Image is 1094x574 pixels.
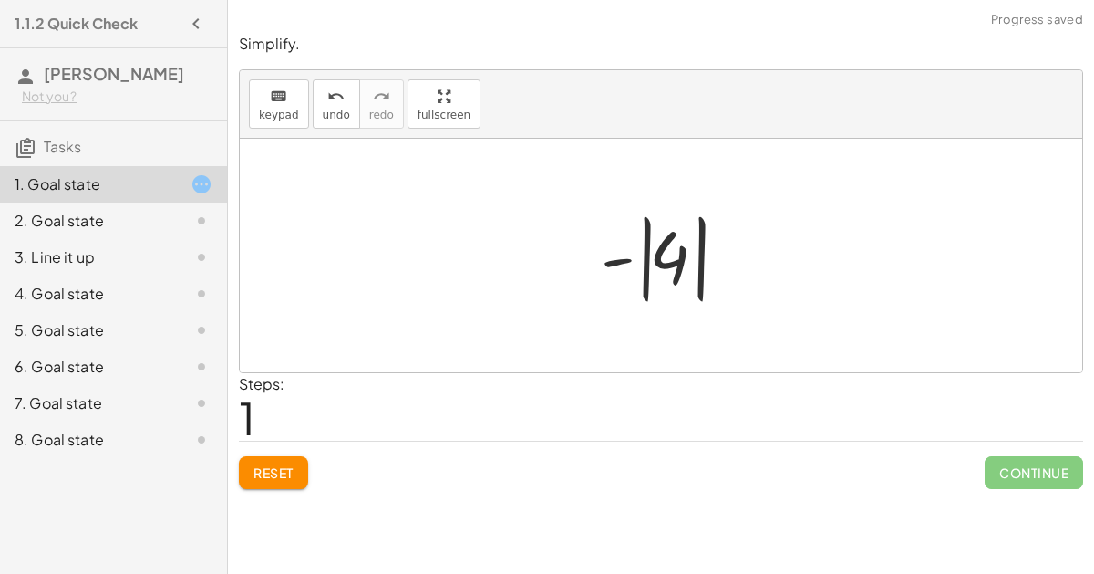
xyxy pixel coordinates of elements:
[15,13,138,35] h4: 1.1.2 Quick Check
[408,79,480,129] button: fullscreen
[323,109,350,121] span: undo
[44,63,184,84] span: [PERSON_NAME]
[259,109,299,121] span: keypad
[15,392,161,414] div: 7. Goal state
[373,86,390,108] i: redo
[270,86,287,108] i: keyboard
[313,79,360,129] button: undoundo
[22,88,212,106] div: Not you?
[239,456,308,489] button: Reset
[191,246,212,268] i: Task not started.
[239,34,1083,55] p: Simplify.
[191,210,212,232] i: Task not started.
[418,109,470,121] span: fullscreen
[44,137,81,156] span: Tasks
[15,173,161,195] div: 1. Goal state
[191,392,212,414] i: Task not started.
[15,356,161,378] div: 6. Goal state
[191,319,212,341] i: Task not started.
[327,86,345,108] i: undo
[15,246,161,268] div: 3. Line it up
[253,464,294,481] span: Reset
[15,283,161,305] div: 4. Goal state
[249,79,309,129] button: keyboardkeypad
[369,109,394,121] span: redo
[359,79,404,129] button: redoredo
[15,319,161,341] div: 5. Goal state
[15,210,161,232] div: 2. Goal state
[191,283,212,305] i: Task not started.
[191,173,212,195] i: Task started.
[15,429,161,451] div: 8. Goal state
[991,11,1083,29] span: Progress saved
[239,374,284,393] label: Steps:
[191,356,212,378] i: Task not started.
[239,390,255,445] span: 1
[191,429,212,451] i: Task not started.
